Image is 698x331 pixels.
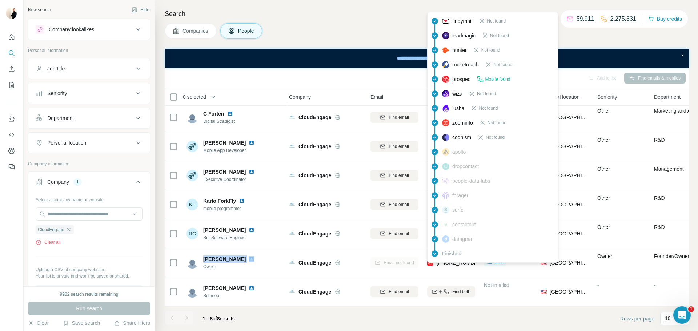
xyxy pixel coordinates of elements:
[203,255,246,263] span: [PERSON_NAME]
[442,163,449,170] img: provider dropcontact logo
[452,177,490,185] span: people-data-labs
[47,178,69,186] div: Company
[597,137,610,143] span: Other
[203,168,246,175] span: [PERSON_NAME]
[202,316,213,322] span: 1 - 8
[452,288,470,295] span: Find both
[442,223,449,226] img: provider contactout logo
[654,224,665,230] span: R&D
[289,93,311,101] span: Company
[550,201,589,208] span: [GEOGRAPHIC_DATA]
[36,194,143,203] div: Select a company name or website
[370,112,418,123] button: Find email
[47,139,86,146] div: Personal location
[370,199,418,210] button: Find email
[289,231,295,237] img: Logo of CloudEngage
[389,230,409,237] span: Find email
[452,163,479,170] span: dropcontact
[202,316,235,322] span: results
[203,205,248,212] span: mobile programmer
[49,26,94,33] div: Company lookalikes
[541,93,579,101] span: Personal location
[452,221,476,228] span: contactout
[654,195,665,201] span: R&D
[60,291,119,298] div: 9982 search results remaining
[665,315,671,322] p: 10
[452,32,476,39] span: leadmagic
[452,192,468,199] span: forager
[38,226,64,233] span: CloudEngage
[298,230,331,237] span: CloudEngage
[452,61,479,68] span: rocketreach
[203,176,257,183] span: Executive Coordinator
[249,169,254,175] img: LinkedIn logo
[452,134,471,141] span: cognism
[673,306,691,324] iframe: Intercom live chat
[442,250,461,257] span: Finished
[452,105,464,112] span: lusha
[186,112,198,123] img: Avatar
[654,137,665,143] span: R&D
[289,260,295,266] img: Logo of CloudEngage
[28,47,150,54] p: Personal information
[442,178,449,184] img: provider people-data-labs logo
[203,292,257,299] span: Schmeo
[203,147,257,154] span: Mobile App Developer
[239,198,245,204] img: LinkedIn logo
[654,253,689,259] span: Founder/Owner
[452,235,472,243] span: datagma
[6,78,17,92] button: My lists
[114,319,150,327] button: Share filters
[550,288,589,295] span: [GEOGRAPHIC_DATA]
[203,139,246,146] span: [PERSON_NAME]
[654,282,656,288] span: -
[442,119,449,126] img: provider zoominfo logo
[437,260,482,266] span: [PHONE_NUMBER]
[6,62,17,76] button: Enrich CSV
[442,76,449,83] img: provider prospeo logo
[481,47,500,53] span: Not found
[389,288,409,295] span: Find email
[389,201,409,208] span: Find email
[289,114,295,120] img: Logo of CloudEngage
[477,90,496,97] span: Not found
[550,230,589,237] span: [GEOGRAPHIC_DATA]
[186,141,198,152] img: Avatar
[597,108,610,114] span: Other
[28,173,150,194] button: Company1
[442,134,449,141] img: provider cognism logo
[165,49,689,68] iframe: Banner
[227,111,233,117] img: LinkedIn logo
[442,32,449,39] img: provider leadmagic logo
[28,85,150,102] button: Seniority
[28,21,150,38] button: Company lookalikes
[370,228,418,239] button: Find email
[298,114,331,121] span: CloudEngage
[550,114,589,121] span: [GEOGRAPHIC_DATA]
[6,31,17,44] button: Quick start
[550,143,589,150] span: [GEOGRAPHIC_DATA]
[541,288,547,295] span: 🇺🇸
[6,112,17,125] button: Use Surfe on LinkedIn
[597,253,612,259] span: Owner
[186,257,198,269] img: Avatar
[490,32,509,39] span: Not found
[452,148,466,156] span: apollo
[620,315,654,322] span: Rows per page
[452,47,467,54] span: hunter
[452,206,464,214] span: surfe
[452,76,471,83] span: prospeo
[213,316,217,322] span: of
[452,17,472,25] span: findymail
[289,144,295,149] img: Logo of CloudEngage
[165,9,689,19] h4: Search
[298,259,331,266] span: CloudEngage
[186,228,198,239] div: RC
[298,143,331,150] span: CloudEngage
[238,27,255,35] span: People
[654,166,684,172] span: Management
[597,93,617,101] span: Seniority
[203,263,257,270] span: Owner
